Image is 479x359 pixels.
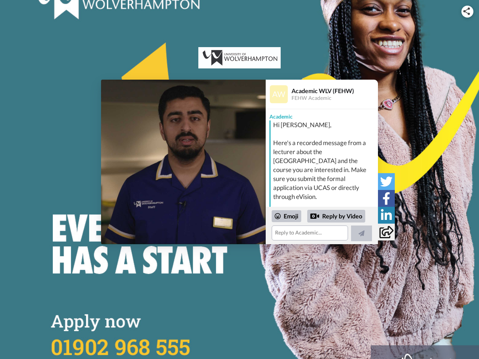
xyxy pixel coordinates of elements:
div: Emoji [272,210,301,222]
div: Hi [PERSON_NAME], Here's a recorded message from a lecturer about the [GEOGRAPHIC_DATA] and the c... [273,120,376,228]
div: Academic [266,109,378,120]
img: ic_share.svg [463,7,470,15]
div: Academic WLV (FEHW) [292,87,378,94]
div: Reply by Video [310,212,319,221]
img: Profile Image [270,85,288,103]
div: FEHW Academic [292,95,378,101]
img: UK Student Recruitment, Access and Partnerships logo [198,47,281,68]
img: 53ebc867-3551-4c33-9c4f-a2c0f8619231-thumb.jpg [101,80,266,244]
div: Reply by Video [307,210,365,223]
